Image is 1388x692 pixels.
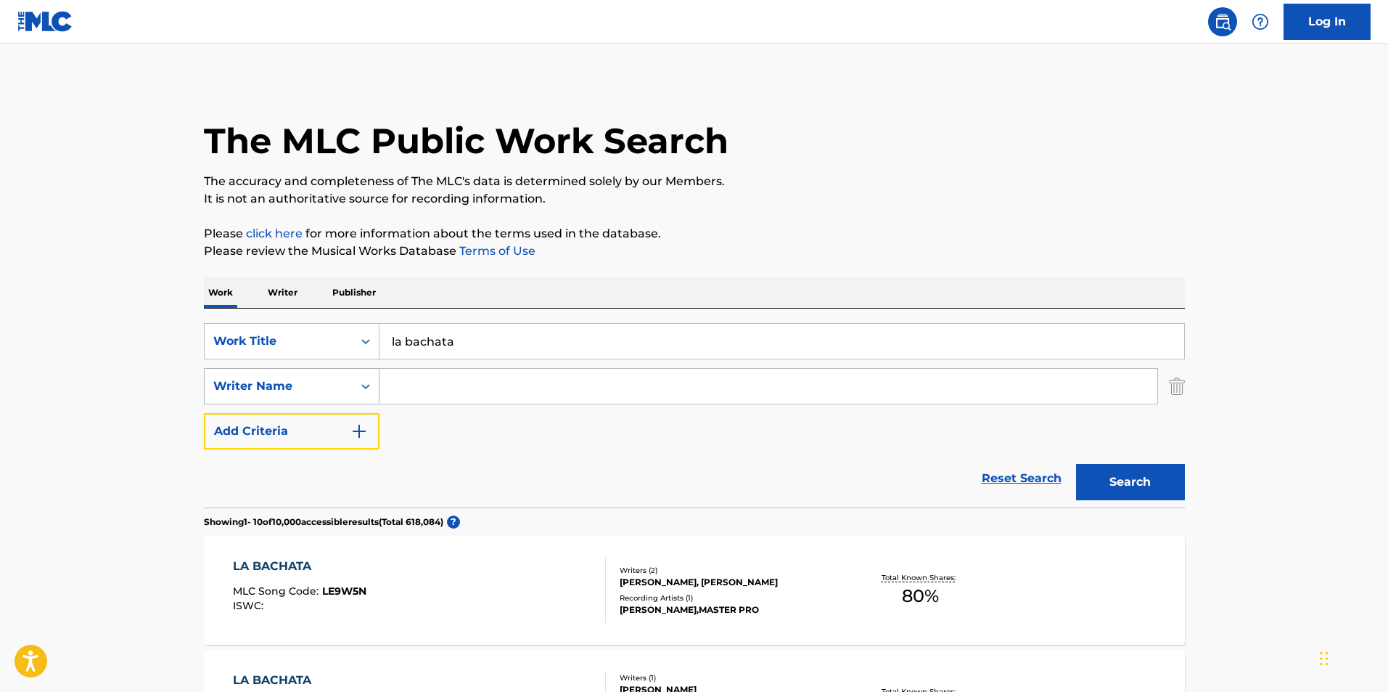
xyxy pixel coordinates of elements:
[456,244,535,258] a: Terms of Use
[1214,13,1231,30] img: search
[204,516,443,529] p: Showing 1 - 10 of 10,000 accessible results (Total 618,084 )
[263,277,302,308] p: Writer
[328,277,380,308] p: Publisher
[233,599,267,612] span: ISWC :
[620,576,839,589] div: [PERSON_NAME], [PERSON_NAME]
[1246,7,1275,36] div: Help
[246,227,303,240] a: click here
[213,378,344,395] div: Writer Name
[322,585,366,598] span: LE9W5N
[1320,637,1329,680] div: Drag
[1076,464,1185,500] button: Search
[882,572,959,583] p: Total Known Shares:
[620,593,839,603] div: Recording Artists ( 1 )
[447,516,460,529] span: ?
[204,277,237,308] p: Work
[1284,4,1371,40] a: Log In
[350,423,368,440] img: 9d2ae6d4665cec9f34b9.svg
[1252,13,1269,30] img: help
[1208,7,1237,36] a: Public Search
[974,463,1069,494] a: Reset Search
[204,243,1185,260] p: Please review the Musical Works Database
[213,333,344,350] div: Work Title
[204,323,1185,508] form: Search Form
[620,672,839,683] div: Writers ( 1 )
[233,585,322,598] span: MLC Song Code :
[233,558,366,575] div: LA BACHATA
[233,672,363,689] div: LA BACHATA
[204,413,379,449] button: Add Criteria
[204,190,1185,208] p: It is not an authoritative source for recording information.
[1315,622,1388,692] iframe: Chat Widget
[204,225,1185,243] p: Please for more information about the terms used in the database.
[1169,368,1185,404] img: Delete Criterion
[620,565,839,576] div: Writers ( 2 )
[204,536,1185,645] a: LA BACHATAMLC Song Code:LE9W5NISWC:Writers (2)[PERSON_NAME], [PERSON_NAME]Recording Artists (1)[P...
[902,583,939,609] span: 80 %
[204,119,728,163] h1: The MLC Public Work Search
[17,11,73,32] img: MLC Logo
[204,173,1185,190] p: The accuracy and completeness of The MLC's data is determined solely by our Members.
[620,603,839,616] div: [PERSON_NAME],MASTER PRO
